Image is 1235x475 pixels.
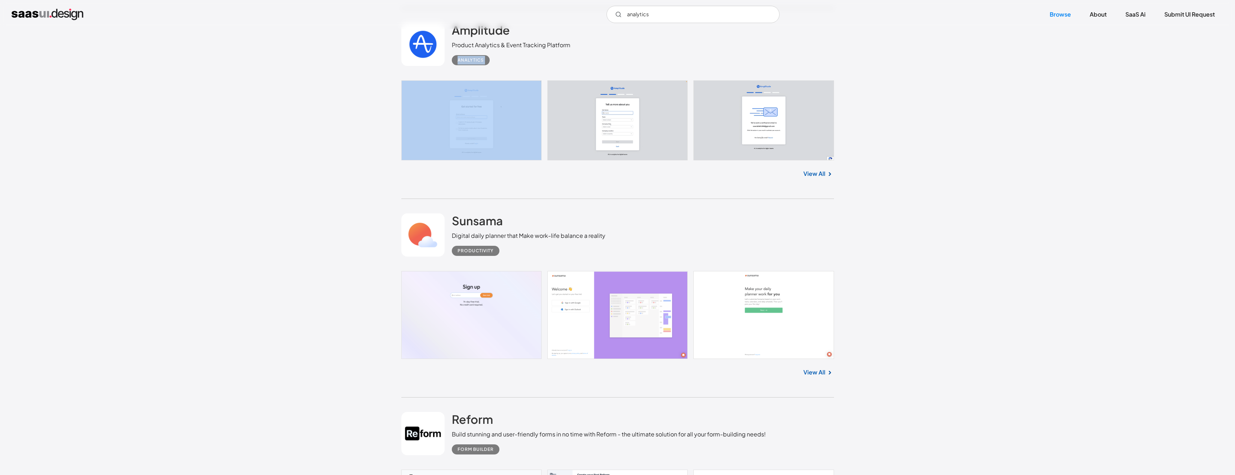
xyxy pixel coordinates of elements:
form: Email Form [607,6,780,23]
div: Product Analytics & Event Tracking Platform [452,41,570,49]
h2: Reform [452,412,493,426]
a: Submit UI Request [1156,6,1223,22]
a: Sunsama [452,213,503,231]
a: SaaS Ai [1117,6,1154,22]
h2: Amplitude [452,23,510,37]
a: Reform [452,412,493,430]
a: Browse [1041,6,1080,22]
a: About [1081,6,1115,22]
a: home [12,9,83,20]
h2: Sunsama [452,213,503,228]
div: Form Builder [458,445,494,454]
a: View All [803,169,825,178]
div: Analytics [458,56,484,65]
div: Productivity [458,247,494,255]
div: Digital daily planner that Make work-life balance a reality [452,231,605,240]
a: Amplitude [452,23,510,41]
div: Build stunning and user-friendly forms in no time with Reform - the ultimate solution for all you... [452,430,766,439]
input: Search UI designs you're looking for... [607,6,780,23]
a: View All [803,368,825,377]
